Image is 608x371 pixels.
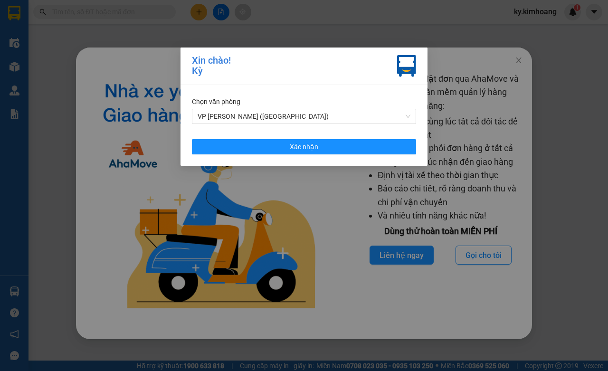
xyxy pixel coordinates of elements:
span: Xác nhận [290,142,318,152]
div: Chọn văn phòng [192,96,416,107]
div: Xin chào! Kỳ [192,55,231,77]
img: vxr-icon [397,55,416,77]
button: Xác nhận [192,139,416,154]
span: VP Trần Phú (Hàng) [198,109,410,124]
